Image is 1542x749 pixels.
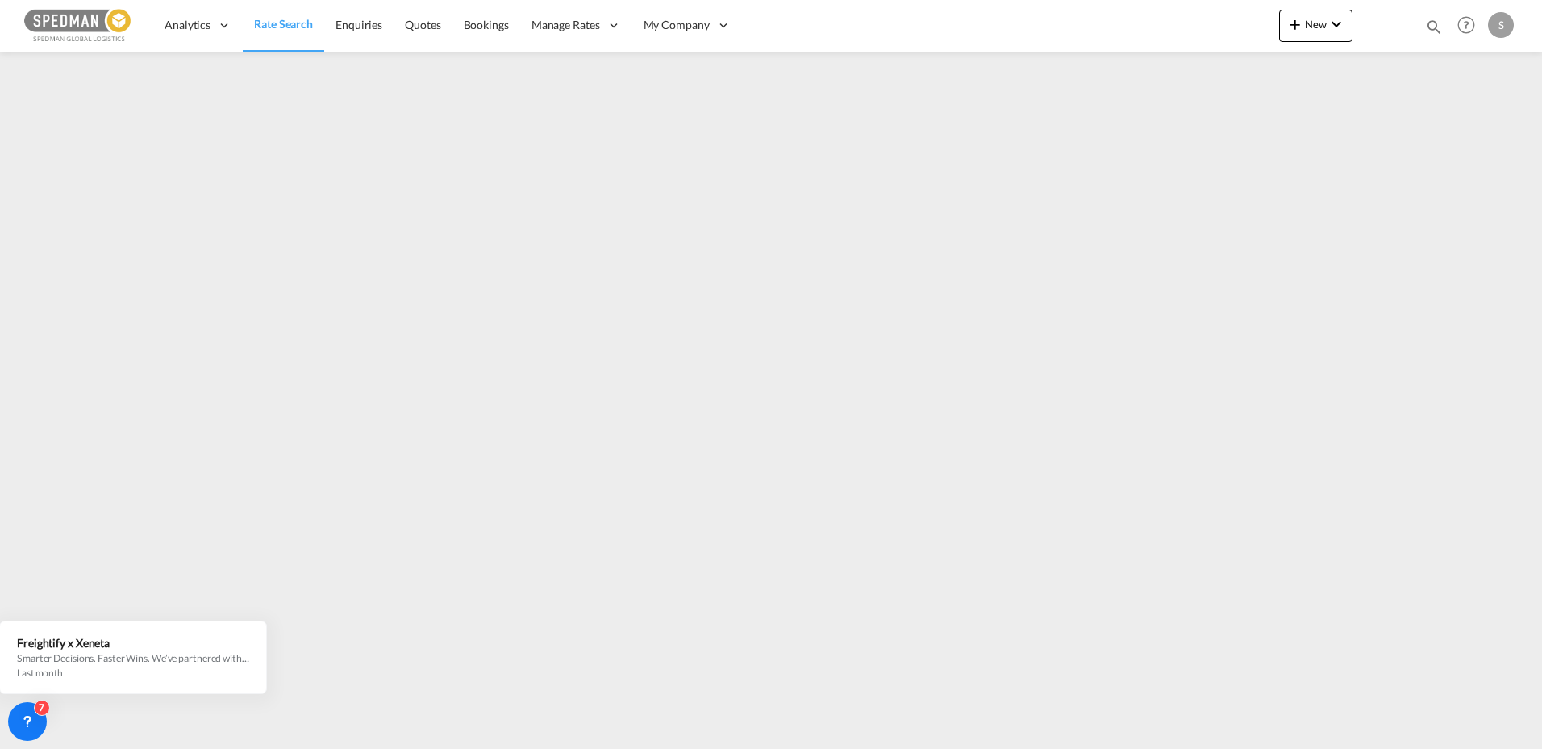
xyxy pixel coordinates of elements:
[1452,11,1480,39] span: Help
[1452,11,1488,40] div: Help
[1327,15,1346,34] md-icon: icon-chevron-down
[1286,15,1305,34] md-icon: icon-plus 400-fg
[1488,12,1514,38] div: S
[335,18,382,31] span: Enquiries
[254,17,313,31] span: Rate Search
[1425,18,1443,42] div: icon-magnify
[405,18,440,31] span: Quotes
[1279,10,1352,42] button: icon-plus 400-fgNewicon-chevron-down
[644,17,710,33] span: My Company
[531,17,600,33] span: Manage Rates
[165,17,210,33] span: Analytics
[1425,18,1443,36] md-icon: icon-magnify
[24,7,133,44] img: c12ca350ff1b11efb6b291369744d907.png
[464,18,509,31] span: Bookings
[1286,18,1346,31] span: New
